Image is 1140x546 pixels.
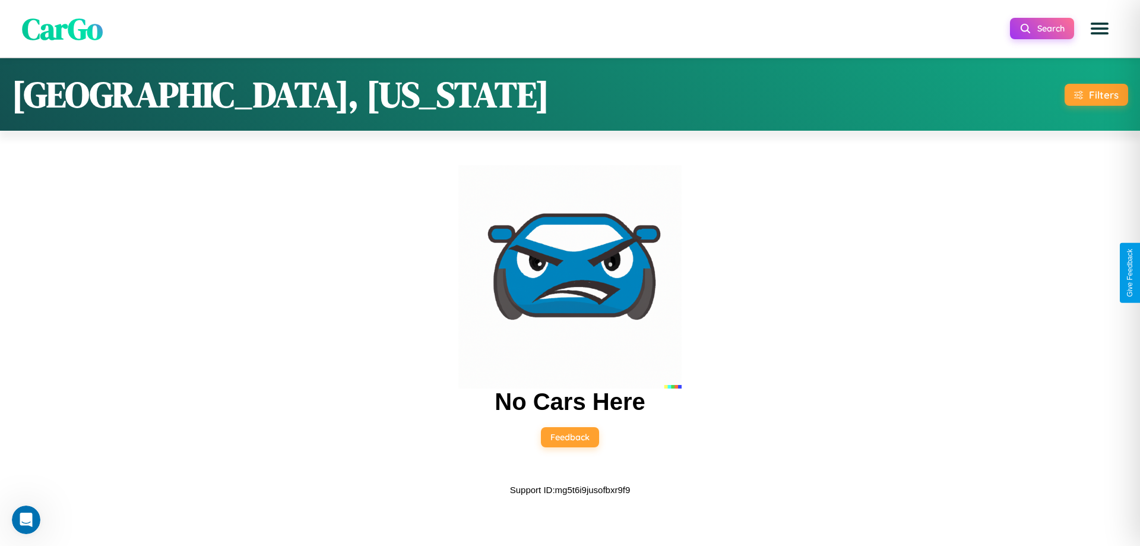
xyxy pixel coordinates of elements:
[1089,89,1119,101] div: Filters
[12,70,549,119] h1: [GEOGRAPHIC_DATA], [US_STATE]
[1037,23,1065,34] span: Search
[1126,249,1134,297] div: Give Feedback
[1083,12,1116,45] button: Open menu
[541,427,599,447] button: Feedback
[1010,18,1074,39] button: Search
[12,506,40,534] iframe: Intercom live chat
[22,8,103,49] span: CarGo
[510,482,631,498] p: Support ID: mg5t6i9jusofbxr9f9
[458,165,682,389] img: car
[495,389,645,415] h2: No Cars Here
[1065,84,1128,106] button: Filters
